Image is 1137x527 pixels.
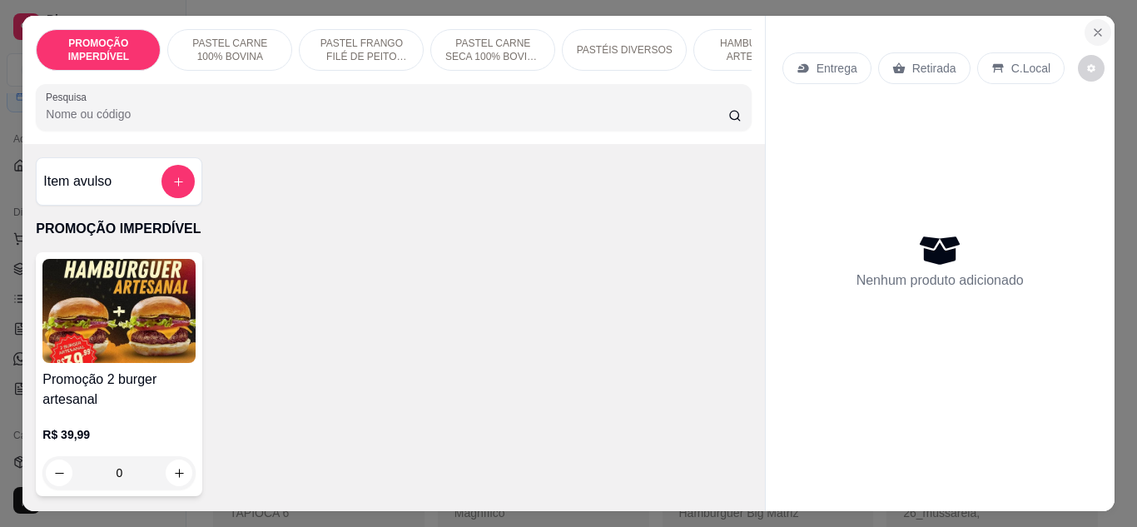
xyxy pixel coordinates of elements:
[42,426,196,443] p: R$ 39,99
[708,37,804,63] p: HAMBÚRGUER ARTESANAL
[36,219,751,239] p: PROMOÇÃO IMPERDÍVEL
[912,60,956,77] p: Retirada
[313,37,410,63] p: PASTEL FRANGO FILÉ DE PEITO DESFIADO
[42,259,196,363] img: product-image
[42,370,196,410] h4: Promoção 2 burger artesanal
[444,37,541,63] p: PASTEL CARNE SECA 100% BOVINA DESFIADA
[46,106,728,122] input: Pesquisa
[1011,60,1050,77] p: C.Local
[50,37,146,63] p: PROMOÇÃO IMPERDÍVEL
[577,43,673,57] p: PASTÉIS DIVERSOS
[181,37,278,63] p: PASTEL CARNE 100% BOVINA
[817,60,857,77] p: Entrega
[161,165,195,198] button: add-separate-item
[856,271,1024,291] p: Nenhum produto adicionado
[46,90,92,104] label: Pesquisa
[43,172,112,191] h4: Item avulso
[1085,19,1111,46] button: Close
[1078,55,1105,82] button: decrease-product-quantity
